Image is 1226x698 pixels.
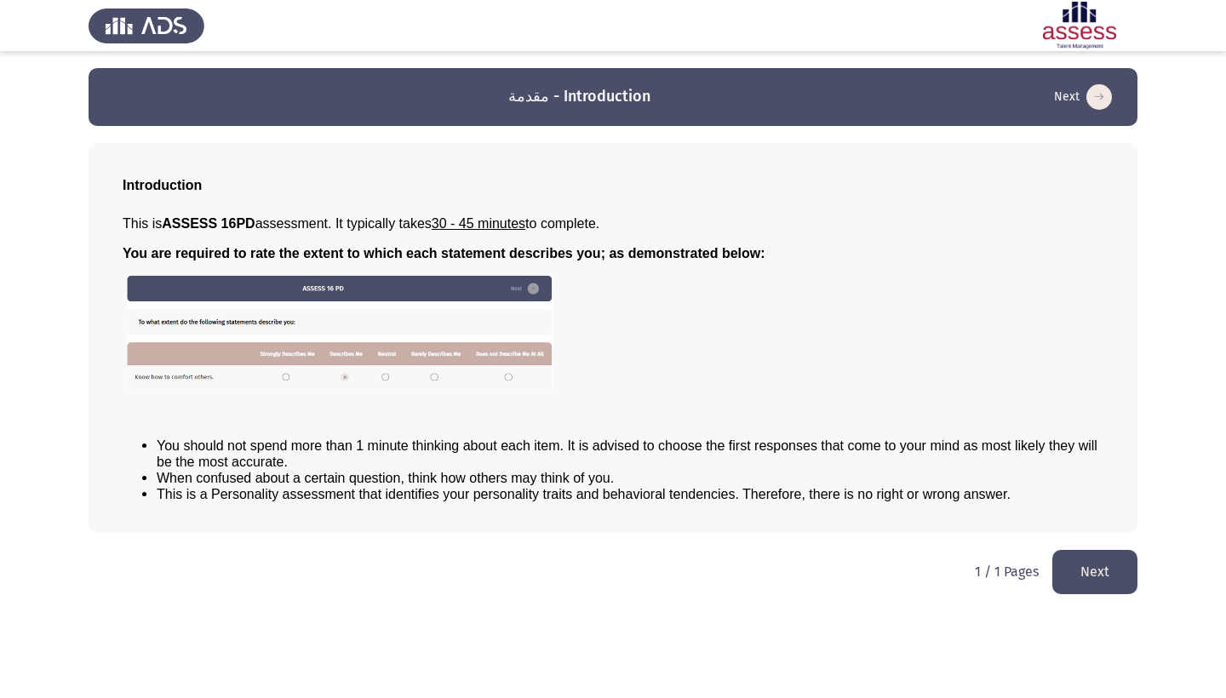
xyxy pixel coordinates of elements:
[157,487,1011,501] span: This is a Personality assessment that identifies your personality traits and behavioral tendencie...
[1022,2,1137,49] img: Assessment logo of ASSESS 16PD (R2) - THL
[123,216,599,231] span: This is assessment. It typically takes to complete.
[1052,550,1137,593] button: load next page
[123,246,765,260] span: You are required to rate the extent to which each statement describes you; as demonstrated below:
[432,216,525,231] u: 30 - 45 minutes
[89,2,204,49] img: Assess Talent Management logo
[975,564,1039,580] p: 1 / 1 Pages
[157,471,614,485] span: When confused about a certain question, think how others may think of you.
[123,178,202,192] span: Introduction
[1049,83,1117,111] button: load next page
[508,86,650,107] h3: مقدمة - Introduction
[162,216,255,231] b: ASSESS 16PD
[157,438,1097,469] span: You should not spend more than 1 minute thinking about each item. It is advised to choose the fir...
